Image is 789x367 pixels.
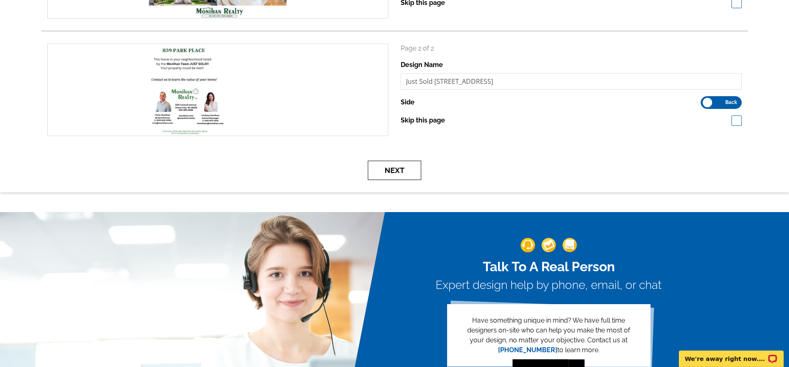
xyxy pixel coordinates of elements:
[401,44,742,53] p: Page 2 of 2
[401,60,443,70] label: Design Name
[436,278,662,292] h3: Expert design help by phone, email, or chat
[401,97,415,107] label: Side
[674,341,789,367] iframe: LiveChat chat widget
[521,238,535,252] img: support-img-1.png
[725,100,737,104] span: Back
[460,316,637,355] p: Have something unique in mind? We have full time designers on-site who can help you make the most...
[401,115,445,125] label: Skip this page
[436,259,662,275] h2: Talk To A Real Person
[542,238,556,252] img: support-img-2.png
[563,238,577,252] img: support-img-3_1.png
[401,73,742,90] input: File Name
[368,161,421,180] button: Next
[498,346,557,354] a: [PHONE_NUMBER]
